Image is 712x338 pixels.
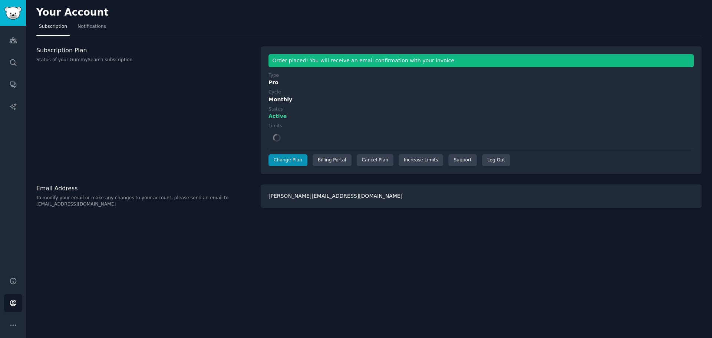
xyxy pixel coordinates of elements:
[399,154,444,166] a: Increase Limits
[268,79,694,86] div: Pro
[268,72,279,79] div: Type
[268,54,694,67] div: Order placed! You will receive an email confirmation with your invoice.
[36,184,253,192] h3: Email Address
[261,184,702,208] div: [PERSON_NAME][EMAIL_ADDRESS][DOMAIN_NAME]
[448,154,477,166] a: Support
[268,154,307,166] a: Change Plan
[36,7,109,19] h2: Your Account
[75,21,109,36] a: Notifications
[78,23,106,30] span: Notifications
[36,46,253,54] h3: Subscription Plan
[268,112,287,120] span: Active
[36,195,253,208] p: To modify your email or make any changes to your account, please send an email to [EMAIL_ADDRESS]...
[36,57,253,63] p: Status of your GummySearch subscription
[357,154,393,166] div: Cancel Plan
[39,23,67,30] span: Subscription
[268,96,694,104] div: Monthly
[4,7,22,20] img: GummySearch logo
[36,21,70,36] a: Subscription
[268,123,282,129] div: Limits
[268,106,283,113] div: Status
[313,154,352,166] div: Billing Portal
[482,154,510,166] div: Log Out
[268,89,281,96] div: Cycle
